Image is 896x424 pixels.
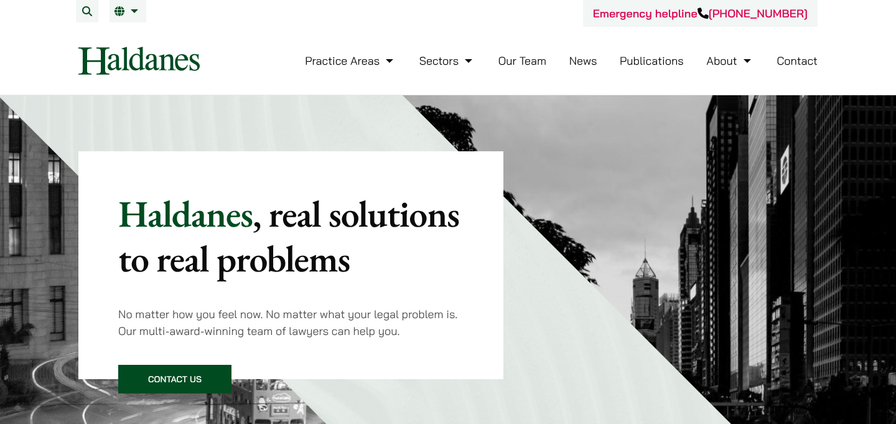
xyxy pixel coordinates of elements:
[118,365,231,393] a: Contact Us
[593,6,808,21] a: Emergency helpline[PHONE_NUMBER]
[419,54,475,68] a: Sectors
[706,54,754,68] a: About
[569,54,597,68] a: News
[114,6,141,16] a: EN
[305,54,396,68] a: Practice Areas
[118,189,459,283] mark: , real solutions to real problems
[78,47,200,75] img: Logo of Haldanes
[620,54,684,68] a: Publications
[777,54,818,68] a: Contact
[498,54,546,68] a: Our Team
[118,306,464,339] p: No matter how you feel now. No matter what your legal problem is. Our multi-award-winning team of...
[118,191,464,281] p: Haldanes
